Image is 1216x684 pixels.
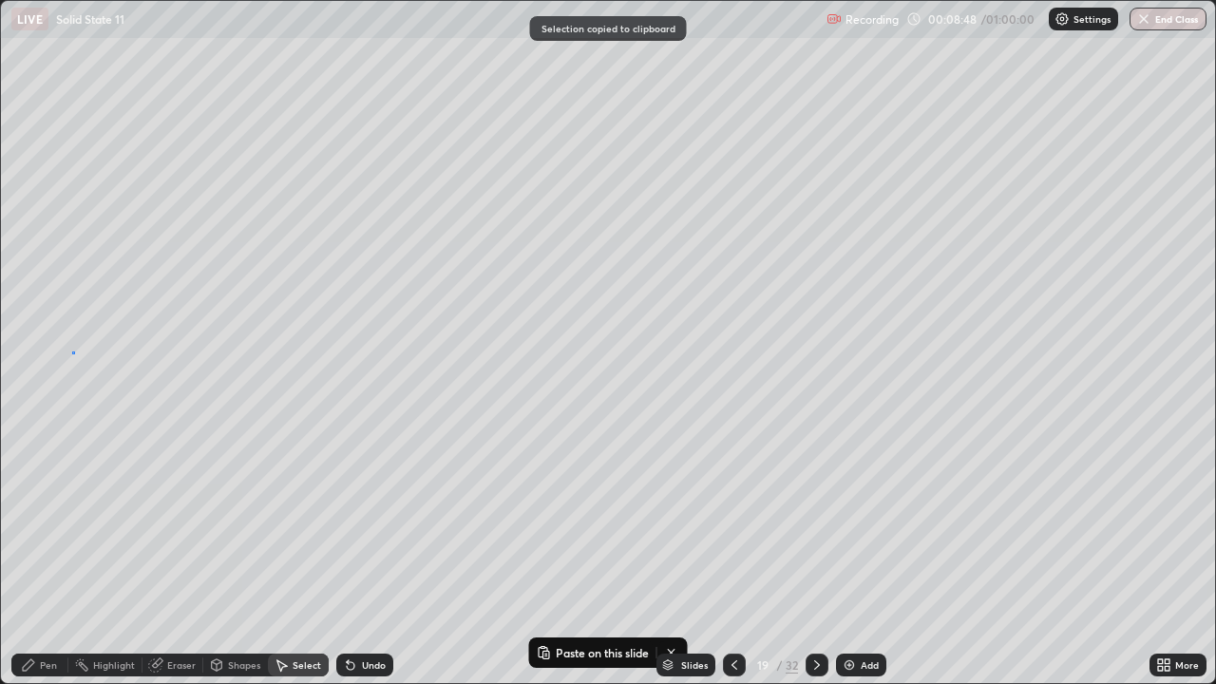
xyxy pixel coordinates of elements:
[533,641,653,664] button: Paste on this slide
[1136,11,1151,27] img: end-class-cross
[93,660,135,670] div: Highlight
[776,659,782,671] div: /
[362,660,386,670] div: Undo
[17,11,43,27] p: LIVE
[826,11,842,27] img: recording.375f2c34.svg
[1175,660,1199,670] div: More
[228,660,260,670] div: Shapes
[40,660,57,670] div: Pen
[861,660,879,670] div: Add
[786,656,798,674] div: 32
[1073,14,1111,24] p: Settings
[167,660,196,670] div: Eraser
[753,659,772,671] div: 19
[293,660,321,670] div: Select
[681,660,708,670] div: Slides
[56,11,124,27] p: Solid State 11
[1054,11,1070,27] img: class-settings-icons
[845,12,899,27] p: Recording
[556,645,649,660] p: Paste on this slide
[1130,8,1206,30] button: End Class
[842,657,857,673] img: add-slide-button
